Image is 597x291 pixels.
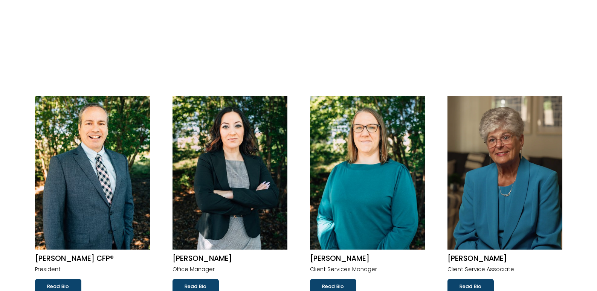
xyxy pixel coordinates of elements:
h2: [PERSON_NAME] [447,254,562,264]
img: Robert W. Volpe CFP® [35,96,150,250]
h2: [PERSON_NAME] [310,254,425,264]
p: Client Services Manager [310,265,425,274]
img: Kerri Pait [310,96,425,250]
img: Lisa M. Coello [173,96,287,250]
p: Office Manager [173,265,287,274]
h2: [PERSON_NAME] CFP® [35,254,150,264]
p: Client Service Associate [447,265,562,274]
p: President [35,265,150,274]
h2: [PERSON_NAME] [173,254,287,264]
